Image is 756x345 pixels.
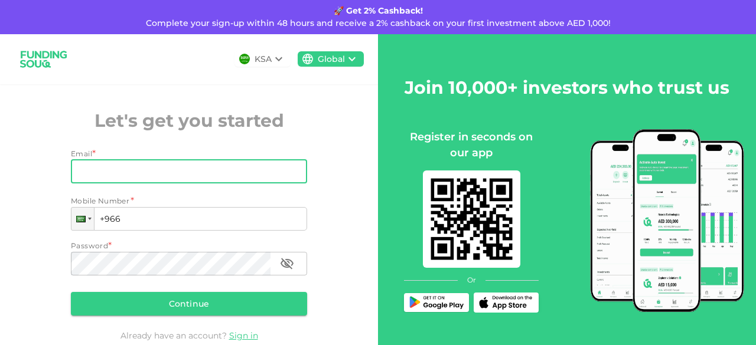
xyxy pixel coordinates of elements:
div: Saudi Arabia: + 966 [71,208,94,230]
img: flag-sa.b9a346574cdc8950dd34b50780441f57.svg [239,54,250,64]
strong: 🚀 Get 2% Cashback! [334,5,423,16]
h2: Let's get you started [71,107,307,134]
img: App Store [477,295,536,310]
div: Global [318,53,345,65]
input: 1 (702) 123-4567 [71,207,307,231]
span: Or [467,275,476,285]
img: Play Store [407,296,466,310]
span: Complete your sign-up within 48 hours and receive a 2% cashback on your first investment above AE... [146,18,611,28]
div: Register in seconds on our app [404,129,539,161]
span: Email [71,149,92,158]
img: mobile-app [590,129,745,312]
span: Mobile Number [71,195,129,207]
span: Password [71,241,108,250]
input: password [71,252,271,275]
img: logo [14,44,73,75]
a: Sign in [229,330,258,341]
input: email [71,160,294,183]
div: Already have an account? [71,330,307,341]
img: mobile-app [423,170,520,268]
div: KSA [255,53,272,65]
h2: Join 10,000+ investors who trust us [405,74,729,101]
button: Continue [71,292,307,316]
